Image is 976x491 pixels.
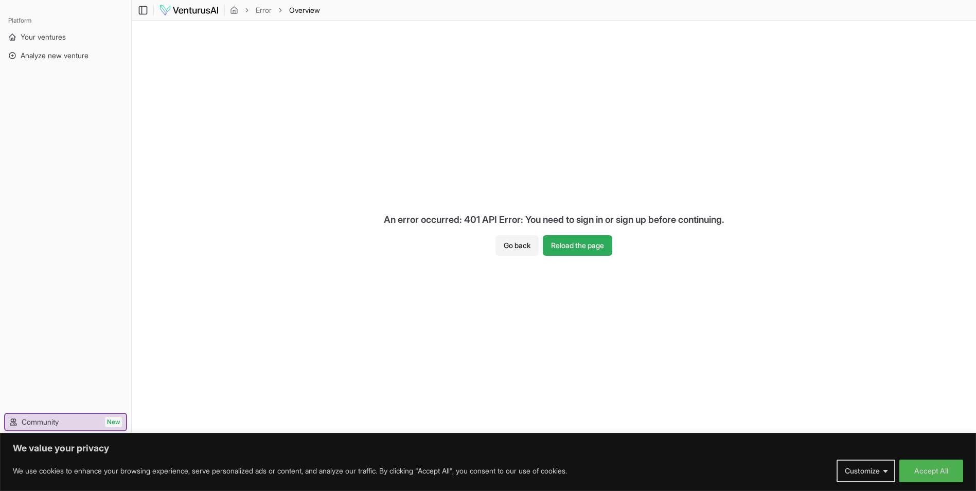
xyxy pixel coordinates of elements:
button: Go back [495,235,539,256]
span: New [105,417,122,427]
a: Error [256,5,272,15]
a: Analyze new venture [4,47,127,64]
div: An error occurred: 401 API Error: You need to sign in or sign up before continuing. [376,204,733,235]
nav: breadcrumb [230,5,320,15]
a: CommunityNew [5,414,126,430]
span: Community [22,417,59,427]
button: Accept All [899,460,963,482]
span: Your ventures [21,32,66,42]
button: Reload the page [543,235,612,256]
span: Analyze new venture [21,50,88,61]
button: Customize [837,460,895,482]
div: Platform [4,12,127,29]
p: We use cookies to enhance your browsing experience, serve personalized ads or content, and analyz... [13,465,567,477]
img: logo [159,4,219,16]
a: Your ventures [4,29,127,45]
span: Overview [289,5,320,15]
p: We value your privacy [13,442,963,454]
